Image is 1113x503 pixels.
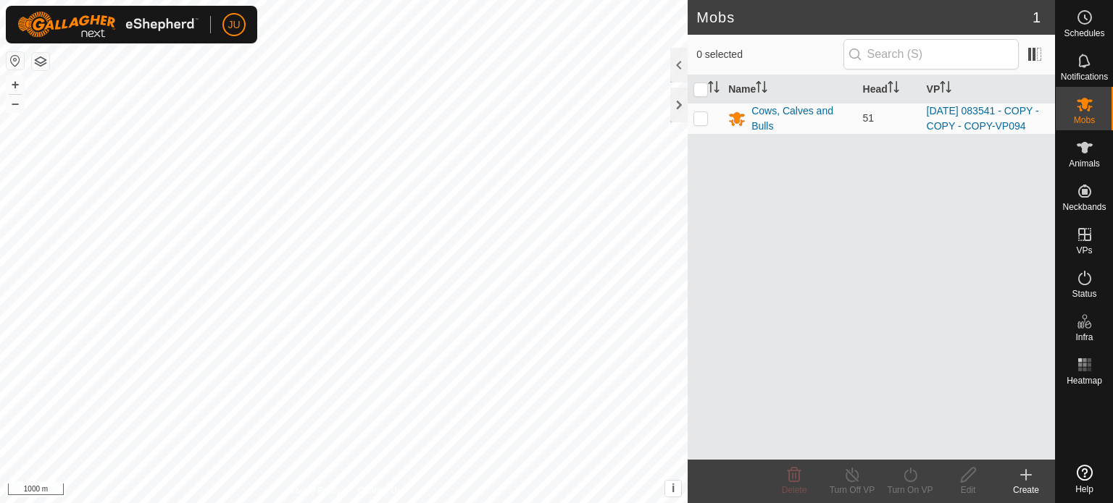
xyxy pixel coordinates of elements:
p-sorticon: Activate to sort [940,83,951,95]
span: 1 [1033,7,1041,28]
img: Gallagher Logo [17,12,199,38]
span: Infra [1075,333,1093,342]
span: Help [1075,485,1093,494]
p-sorticon: Activate to sort [708,83,720,95]
th: VP [921,75,1055,103]
span: i [672,482,675,494]
span: Schedules [1064,29,1104,38]
div: Turn Off VP [823,483,881,496]
div: Cows, Calves and Bulls [751,103,851,134]
span: Notifications [1061,72,1108,81]
button: – [7,95,24,112]
span: Neckbands [1062,203,1106,211]
a: Help [1056,459,1113,499]
span: 0 selected [696,47,843,62]
div: Turn On VP [881,483,939,496]
span: JU [228,17,240,33]
div: Edit [939,483,997,496]
span: Status [1072,289,1096,298]
th: Head [857,75,921,103]
span: Heatmap [1067,376,1102,385]
p-sorticon: Activate to sort [888,83,899,95]
div: Create [997,483,1055,496]
p-sorticon: Activate to sort [756,83,767,95]
a: Privacy Policy [287,484,341,497]
a: [DATE] 083541 - COPY - COPY - COPY-VP094 [927,105,1039,132]
h2: Mobs [696,9,1033,26]
span: Animals [1069,159,1100,168]
span: Delete [782,485,807,495]
button: Reset Map [7,52,24,69]
th: Name [722,75,856,103]
button: + [7,76,24,93]
span: VPs [1076,246,1092,255]
input: Search (S) [843,39,1019,69]
a: Contact Us [358,484,401,497]
button: i [665,481,681,496]
button: Map Layers [32,53,49,70]
span: Mobs [1074,116,1095,124]
span: 51 [863,112,875,124]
